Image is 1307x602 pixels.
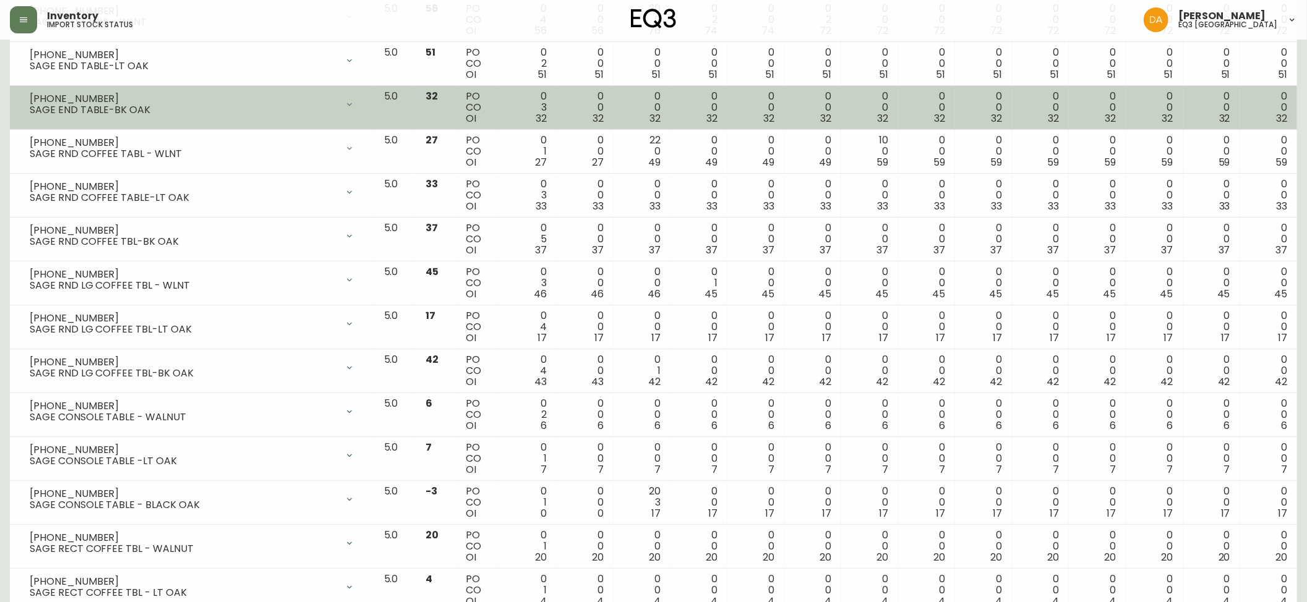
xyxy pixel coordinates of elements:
[794,47,831,80] div: 0 0
[875,287,888,301] span: 45
[965,310,1002,344] div: 0 0
[1105,199,1116,213] span: 33
[591,287,604,301] span: 46
[934,199,945,213] span: 33
[591,375,604,389] span: 43
[594,67,604,82] span: 51
[991,199,1002,213] span: 33
[592,243,604,257] span: 37
[908,310,945,344] div: 0 0
[908,223,945,256] div: 0 0
[1105,243,1116,257] span: 37
[876,375,888,389] span: 42
[466,266,489,300] div: PO CO
[993,331,1002,345] span: 17
[510,179,547,212] div: 0 3
[466,155,476,169] span: OI
[794,266,831,300] div: 0 0
[851,354,888,388] div: 0 0
[1193,91,1230,124] div: 0 0
[990,243,1002,257] span: 37
[851,223,888,256] div: 0 0
[1022,354,1059,388] div: 0 0
[680,135,718,168] div: 0 0
[1278,331,1287,345] span: 17
[1193,310,1230,344] div: 0 0
[593,111,604,125] span: 32
[30,280,337,291] div: SAGE RND LG COFFEE TBL - WLNT
[20,530,364,557] div: [PHONE_NUMBER]SAGE RECT COFFEE TBL - WALNUT
[1178,21,1277,28] h5: eq3 [GEOGRAPHIC_DATA]
[820,243,831,257] span: 37
[1050,331,1060,345] span: 17
[466,47,489,80] div: PO CO
[1079,91,1116,124] div: 0 0
[763,111,774,125] span: 32
[1164,67,1173,82] span: 51
[47,21,133,28] h5: import stock status
[374,86,416,130] td: 5.0
[1136,47,1173,80] div: 0 0
[1250,266,1287,300] div: 0 0
[510,310,547,344] div: 0 4
[1022,179,1059,212] div: 0 0
[649,111,661,125] span: 32
[762,375,774,389] span: 42
[765,331,774,345] span: 17
[706,111,718,125] span: 32
[965,223,1002,256] div: 0 0
[30,192,337,203] div: SAGE RND COFFEE TABLE-LT OAK
[991,111,1002,125] span: 32
[877,199,888,213] span: 33
[737,223,774,256] div: 0 0
[649,199,661,213] span: 33
[708,67,718,82] span: 51
[820,111,831,125] span: 32
[1136,354,1173,388] div: 0 0
[763,243,774,257] span: 37
[426,133,438,147] span: 27
[1161,375,1173,389] span: 42
[761,287,774,301] span: 45
[990,155,1002,169] span: 59
[680,91,718,124] div: 0 0
[1022,223,1059,256] div: 0 0
[1136,223,1173,256] div: 0 0
[1221,67,1230,82] span: 51
[1162,243,1173,257] span: 37
[965,47,1002,80] div: 0 0
[466,199,476,213] span: OI
[624,223,661,256] div: 0 0
[1048,111,1060,125] span: 32
[567,266,604,300] div: 0 0
[1193,47,1230,80] div: 0 0
[1136,179,1173,212] div: 0 0
[466,375,476,389] span: OI
[510,223,547,256] div: 0 5
[536,111,547,125] span: 32
[426,221,438,235] span: 37
[20,310,364,337] div: [PHONE_NUMBER]SAGE RND LG COFFEE TBL-LT OAK
[794,310,831,344] div: 0 0
[1079,179,1116,212] div: 0 0
[877,111,888,125] span: 32
[30,269,337,280] div: [PHONE_NUMBER]
[1079,354,1116,388] div: 0 0
[1275,155,1287,169] span: 59
[737,266,774,300] div: 0 0
[510,91,547,124] div: 0 3
[794,223,831,256] div: 0 0
[1107,67,1116,82] span: 51
[374,42,416,86] td: 5.0
[30,93,337,104] div: [PHONE_NUMBER]
[510,266,547,300] div: 0 3
[965,91,1002,124] div: 0 0
[1050,67,1060,82] span: 51
[30,532,337,543] div: [PHONE_NUMBER]
[624,310,661,344] div: 0 0
[1275,243,1287,257] span: 37
[1193,266,1230,300] div: 0 0
[1278,67,1287,82] span: 51
[680,223,718,256] div: 0 0
[30,499,337,511] div: SAGE CONSOLE TABLE - BLACK OAK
